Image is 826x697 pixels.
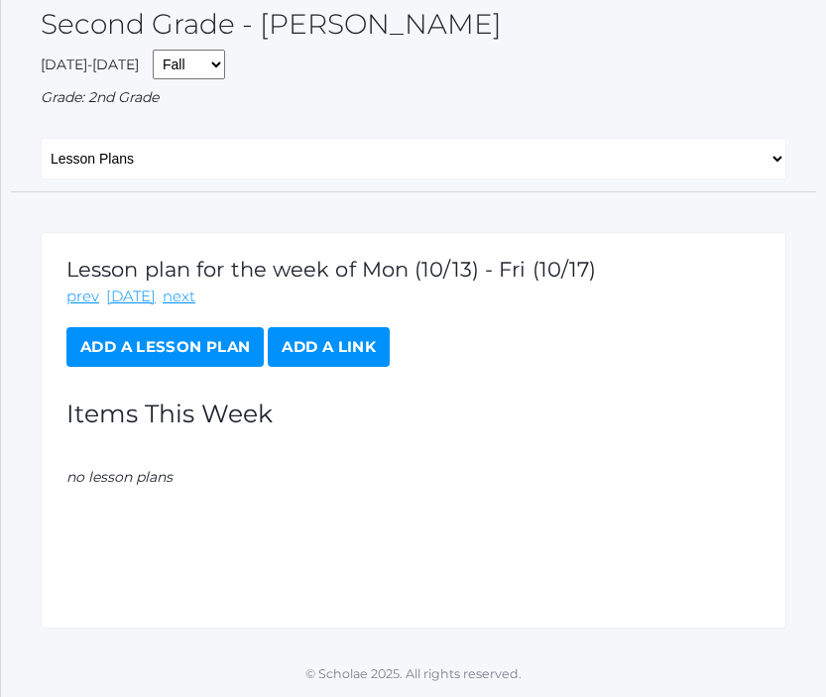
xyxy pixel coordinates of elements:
span: [DATE]-[DATE] [41,56,139,73]
h2: Second Grade - [PERSON_NAME] [41,9,502,40]
h1: Lesson plan for the week of Mon (10/13) - Fri (10/17) [66,258,761,281]
a: prev [66,286,99,308]
p: © Scholae 2025. All rights reserved. [1,665,826,684]
a: Add a Link [268,327,390,367]
div: Grade: 2nd Grade [41,87,786,108]
a: [DATE] [106,286,156,308]
em: no lesson plans [66,468,173,486]
a: Add a Lesson Plan [66,327,264,367]
a: next [163,286,195,308]
h2: Items This Week [66,401,761,428]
